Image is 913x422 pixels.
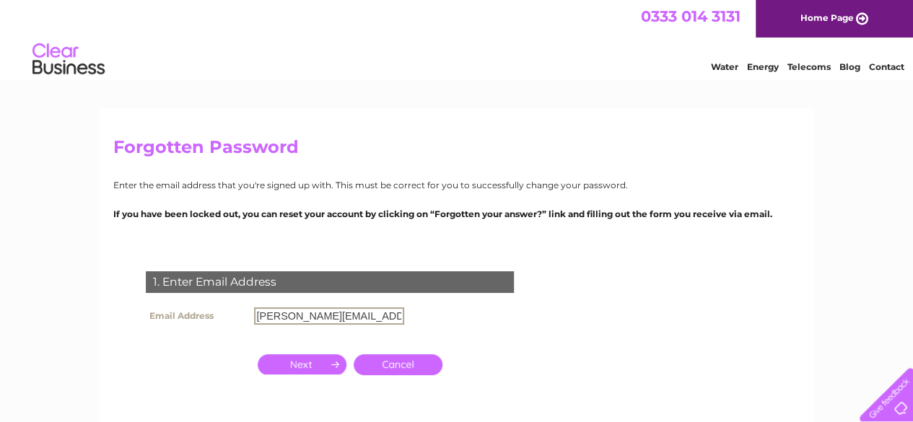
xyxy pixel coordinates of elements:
[113,207,800,221] p: If you have been locked out, you can reset your account by clicking on “Forgotten your answer?” l...
[787,61,831,72] a: Telecoms
[116,8,798,70] div: Clear Business is a trading name of Verastar Limited (registered in [GEOGRAPHIC_DATA] No. 3667643...
[32,38,105,82] img: logo.png
[113,137,800,164] h2: Forgotten Password
[354,354,442,375] a: Cancel
[869,61,904,72] a: Contact
[113,178,800,192] p: Enter the email address that you're signed up with. This must be correct for you to successfully ...
[747,61,779,72] a: Energy
[146,271,514,293] div: 1. Enter Email Address
[711,61,738,72] a: Water
[641,7,741,25] a: 0333 014 3131
[142,304,250,328] th: Email Address
[839,61,860,72] a: Blog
